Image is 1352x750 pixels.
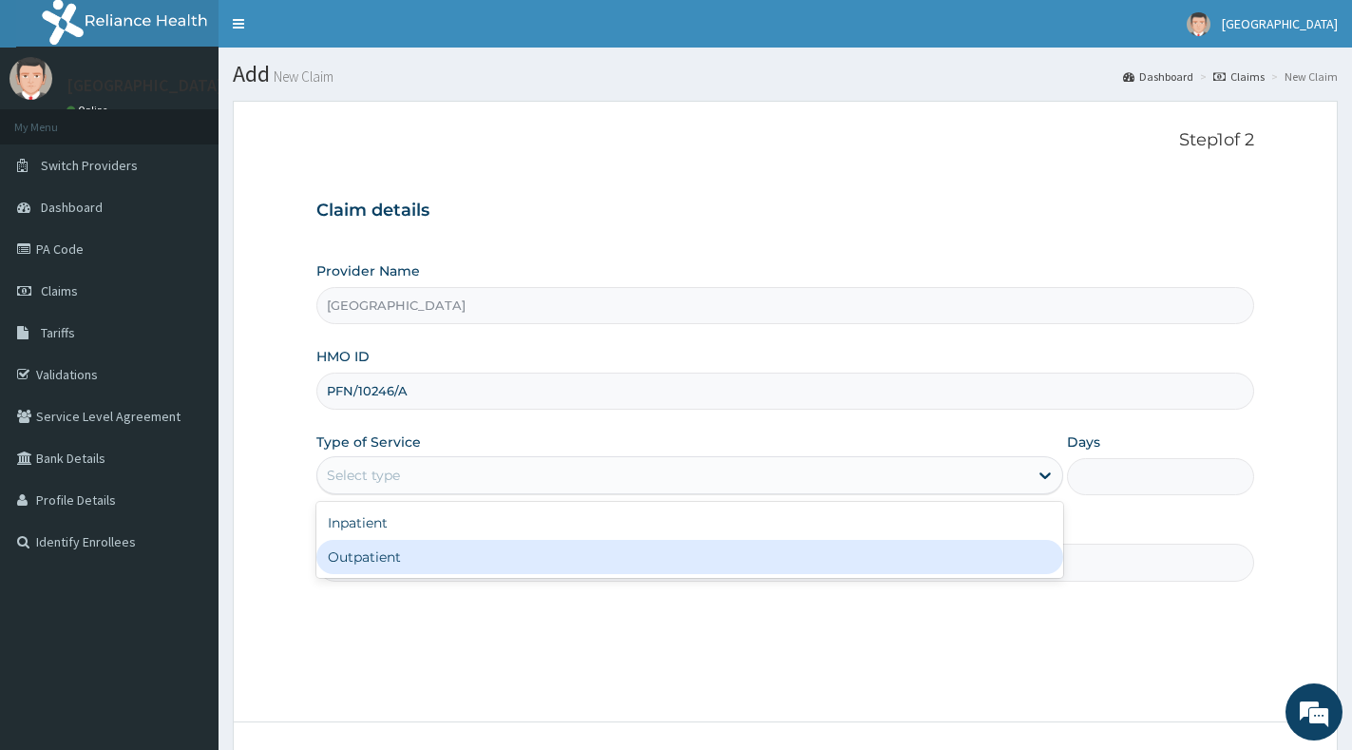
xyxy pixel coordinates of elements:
img: d_794563401_company_1708531726252_794563401 [35,95,77,143]
span: [GEOGRAPHIC_DATA] [1222,15,1338,32]
label: Provider Name [316,261,420,280]
p: Step 1 of 2 [316,130,1254,151]
input: Enter HMO ID [316,373,1254,410]
span: Switch Providers [41,157,138,174]
div: Select type [327,466,400,485]
span: Claims [41,282,78,299]
li: New Claim [1266,68,1338,85]
div: Inpatient [316,506,1063,540]
img: User Image [10,57,52,100]
img: User Image [1187,12,1210,36]
a: Claims [1213,68,1265,85]
a: Online [67,104,112,117]
div: Chat with us now [99,106,319,131]
label: Days [1067,433,1100,452]
h1: Add [233,62,1338,87]
span: Dashboard [41,199,103,216]
textarea: Type your message and hit 'Enter' [10,519,362,586]
a: Dashboard [1123,68,1193,85]
label: Type of Service [316,433,421,452]
label: HMO ID [316,347,370,366]
div: Outpatient [316,540,1063,574]
small: New Claim [270,69,333,84]
h3: Claim details [316,201,1254,221]
span: Tariffs [41,324,75,341]
div: Minimize live chat window [312,10,357,55]
p: [GEOGRAPHIC_DATA] [67,77,223,94]
span: We're online! [110,240,262,432]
